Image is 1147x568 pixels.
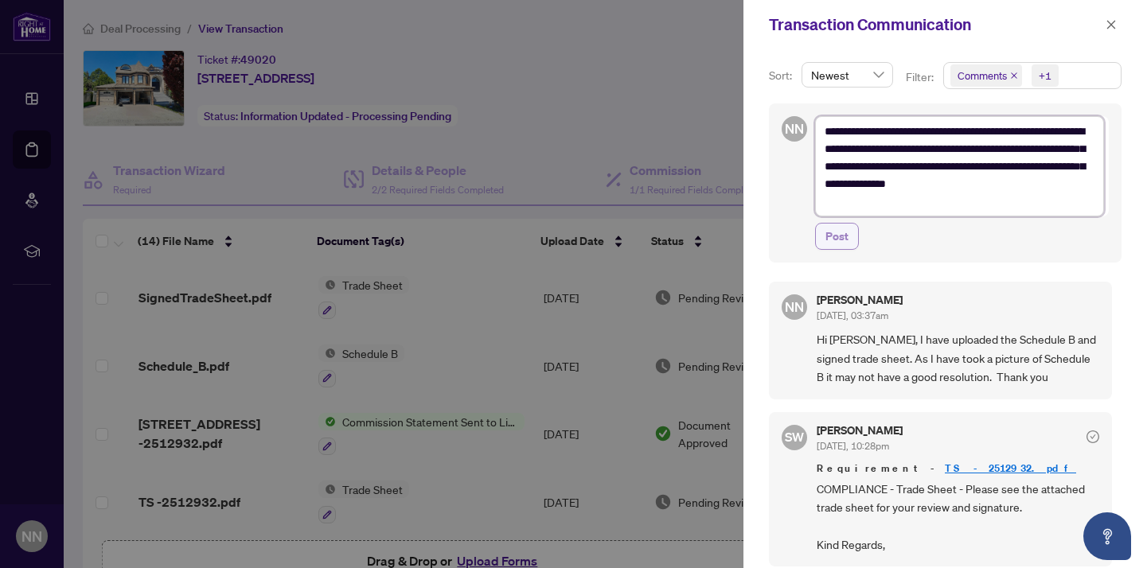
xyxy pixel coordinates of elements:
button: Post [815,223,859,250]
span: Newest [811,63,884,87]
span: check-circle [1087,430,1099,443]
p: Filter: [906,68,936,86]
span: NN [785,119,804,139]
span: [DATE], 03:37am [817,309,888,321]
a: TS -2512932.pdf [945,461,1076,475]
span: SW [785,427,805,447]
span: [DATE], 10:28pm [817,440,889,452]
h5: [PERSON_NAME] [817,294,903,305]
span: NN [785,297,804,317]
div: +1 [1039,68,1051,84]
button: Open asap [1083,512,1131,560]
span: Comments [950,64,1022,87]
span: COMPLIANCE - Trade Sheet - Please see the attached trade sheet for your review and signature. Kin... [817,480,1099,554]
span: close [1106,19,1117,30]
h5: [PERSON_NAME] [817,425,903,436]
span: Comments [958,68,1007,84]
span: Post [825,224,849,249]
p: Sort: [769,67,795,84]
span: Hi [PERSON_NAME], I have uploaded the Schedule B and signed trade sheet. As I have took a picture... [817,330,1099,386]
span: close [1010,72,1018,80]
span: Requirement - [817,461,1099,477]
div: Transaction Communication [769,13,1101,37]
